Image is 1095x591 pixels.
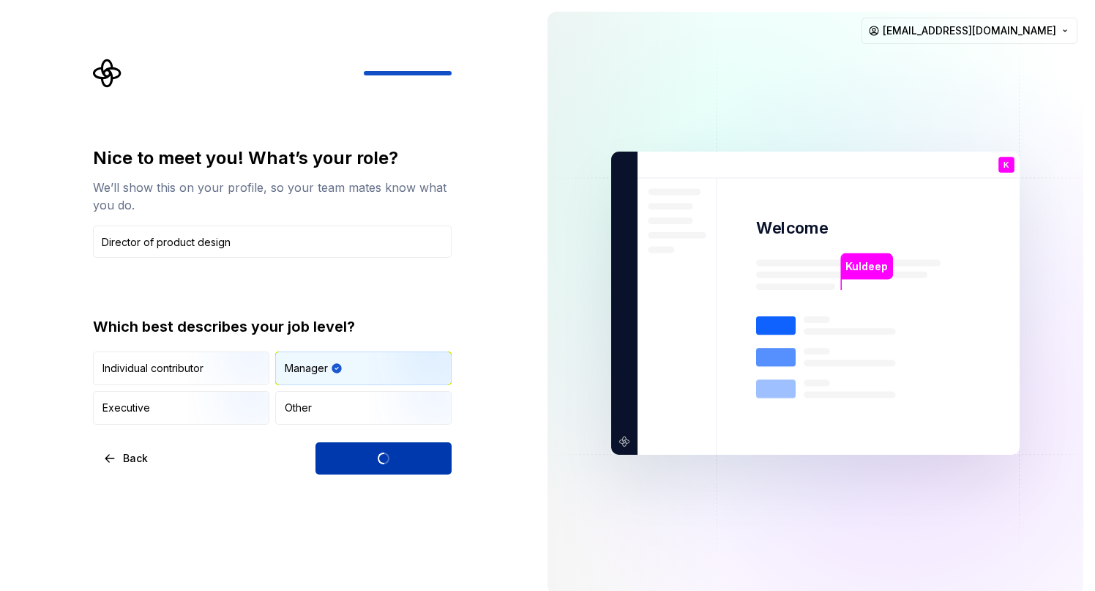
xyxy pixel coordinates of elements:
[285,401,312,415] div: Other
[862,18,1077,44] button: [EMAIL_ADDRESS][DOMAIN_NAME]
[1004,161,1009,169] p: K
[93,442,160,475] button: Back
[93,59,122,88] svg: Supernova Logo
[845,259,888,275] p: Kuldeep
[102,401,150,415] div: Executive
[756,218,828,239] p: Welcome
[93,146,452,170] div: Nice to meet you! What’s your role?
[93,179,452,214] div: We’ll show this on your profile, so your team mates know what you do.
[285,361,328,376] div: Manager
[883,23,1056,38] span: [EMAIL_ADDRESS][DOMAIN_NAME]
[93,316,452,337] div: Which best describes your job level?
[102,361,203,376] div: Individual contributor
[123,451,148,466] span: Back
[93,226,452,258] input: Job title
